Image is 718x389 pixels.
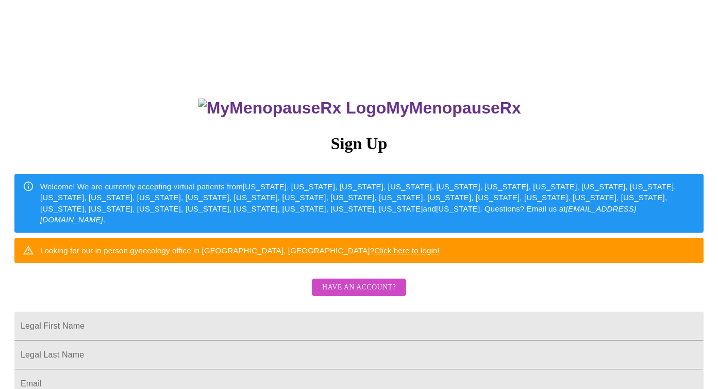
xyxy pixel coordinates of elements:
[14,134,704,153] h3: Sign Up
[322,281,396,294] span: Have an account?
[40,241,440,260] div: Looking for our in person gynecology office in [GEOGRAPHIC_DATA], [GEOGRAPHIC_DATA]?
[40,177,695,230] div: Welcome! We are currently accepting virtual patients from [US_STATE], [US_STATE], [US_STATE], [US...
[312,279,406,297] button: Have an account?
[198,99,386,118] img: MyMenopauseRx Logo
[374,246,440,255] a: Click here to login!
[309,290,409,299] a: Have an account?
[16,99,704,118] h3: MyMenopauseRx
